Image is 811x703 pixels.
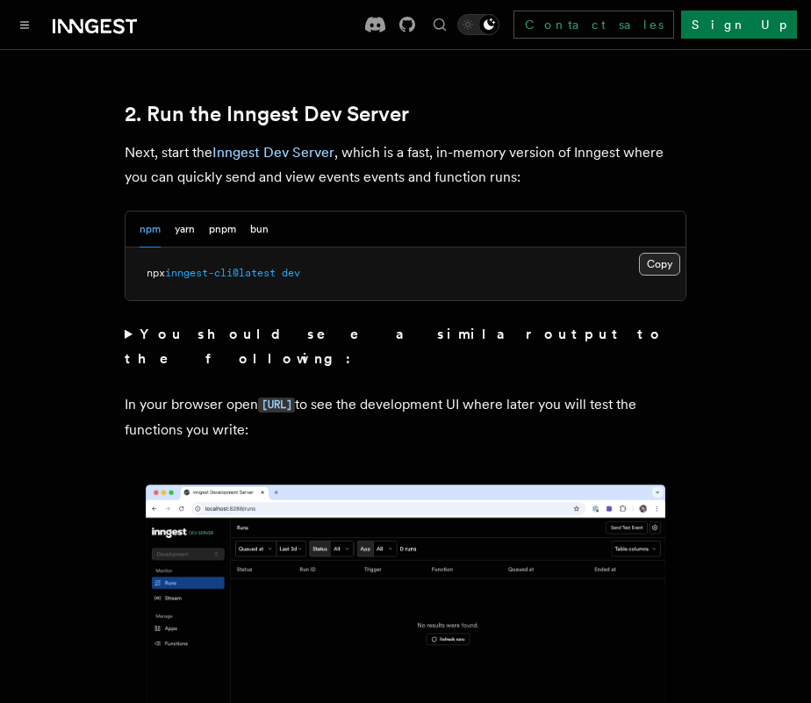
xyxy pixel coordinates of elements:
[140,212,161,247] button: npm
[125,326,664,367] strong: You should see a similar output to the following:
[125,140,686,190] p: Next, start the , which is a fast, in-memory version of Inngest where you can quickly send and vi...
[175,212,195,247] button: yarn
[125,392,686,442] p: In your browser open to see the development UI where later you will test the functions you write:
[125,322,686,371] summary: You should see a similar output to the following:
[165,267,276,279] span: inngest-cli@latest
[209,212,236,247] button: pnpm
[282,267,300,279] span: dev
[147,267,165,279] span: npx
[258,398,295,412] code: [URL]
[513,11,674,39] a: Contact sales
[681,11,797,39] a: Sign Up
[250,212,269,247] button: bun
[258,396,295,412] a: [URL]
[457,14,499,35] button: Toggle dark mode
[429,14,450,35] button: Find something...
[212,144,334,161] a: Inngest Dev Server
[639,253,680,276] button: Copy
[14,14,35,35] button: Toggle navigation
[125,102,409,126] a: 2. Run the Inngest Dev Server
